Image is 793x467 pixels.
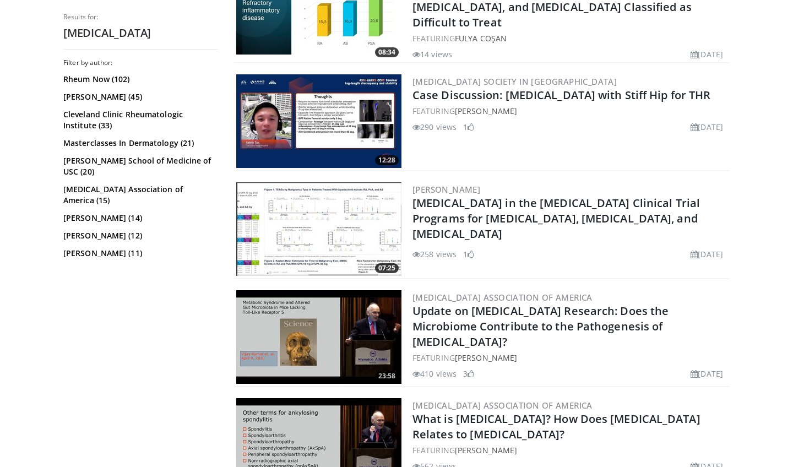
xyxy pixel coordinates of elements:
span: 07:25 [375,263,399,273]
a: [PERSON_NAME] (14) [63,213,215,224]
a: [PERSON_NAME] [412,184,480,195]
li: 258 views [412,248,457,260]
li: [DATE] [691,48,723,60]
li: [DATE] [691,248,723,260]
li: 290 views [412,121,457,133]
a: Fulya Coşan [455,33,507,44]
a: [MEDICAL_DATA] Association of America (15) [63,184,215,206]
a: [PERSON_NAME] (11) [63,248,215,259]
a: Case Discussion: [MEDICAL_DATA] with Stiff Hip for THR [412,88,710,102]
h2: [MEDICAL_DATA] [63,26,218,40]
div: FEATURING [412,444,727,456]
li: 1 [463,248,474,260]
a: 07:25 [236,182,401,276]
a: What is [MEDICAL_DATA]? How Does [MEDICAL_DATA] Relates to [MEDICAL_DATA]? [412,411,700,442]
li: 3 [463,368,474,379]
img: 614ae531-fbc0-4100-9c71-fb8d856f6c7d.300x170_q85_crop-smart_upscale.jpg [236,290,401,384]
a: [PERSON_NAME] (45) [63,91,215,102]
p: Results for: [63,13,218,21]
span: 12:28 [375,155,399,165]
li: [DATE] [691,368,723,379]
a: Cleveland Clinic Rheumatologic Institute (33) [63,109,215,131]
a: Masterclasses In Dermatology (21) [63,138,215,149]
div: FEATURING [412,105,727,117]
a: [MEDICAL_DATA] in the [MEDICAL_DATA] Clinical Trial Programs for [MEDICAL_DATA], [MEDICAL_DATA], ... [412,196,700,241]
a: [PERSON_NAME] School of Medicine of USC (20) [63,155,215,177]
a: [PERSON_NAME] (12) [63,230,215,241]
li: 1 [463,121,474,133]
div: FEATURING [412,352,727,363]
a: Rheum Now (102) [63,74,215,85]
a: [MEDICAL_DATA] Association of America [412,292,593,303]
a: [PERSON_NAME] [455,445,517,455]
div: FEATURING [412,32,727,44]
li: [DATE] [691,121,723,133]
h3: Filter by author: [63,58,218,67]
li: 14 views [412,48,452,60]
a: 12:28 [236,74,401,168]
img: 17366ea7-be4f-41a8-9da7-8183740401c0.300x170_q85_crop-smart_upscale.jpg [236,182,401,276]
li: 410 views [412,368,457,379]
a: 23:58 [236,290,401,384]
img: 1990439d-9b00-4768-8ef1-18d7f63bb9c3.300x170_q85_crop-smart_upscale.jpg [236,74,401,168]
a: [MEDICAL_DATA] Association of America [412,400,593,411]
span: 08:34 [375,47,399,57]
a: Update on [MEDICAL_DATA] Research: Does the Microbiome Contribute to the Pathogenesis of [MEDICAL... [412,303,669,349]
a: [PERSON_NAME] [455,352,517,363]
span: 23:58 [375,371,399,381]
a: [MEDICAL_DATA] Society in [GEOGRAPHIC_DATA] [412,76,617,87]
a: [PERSON_NAME] [455,106,517,116]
